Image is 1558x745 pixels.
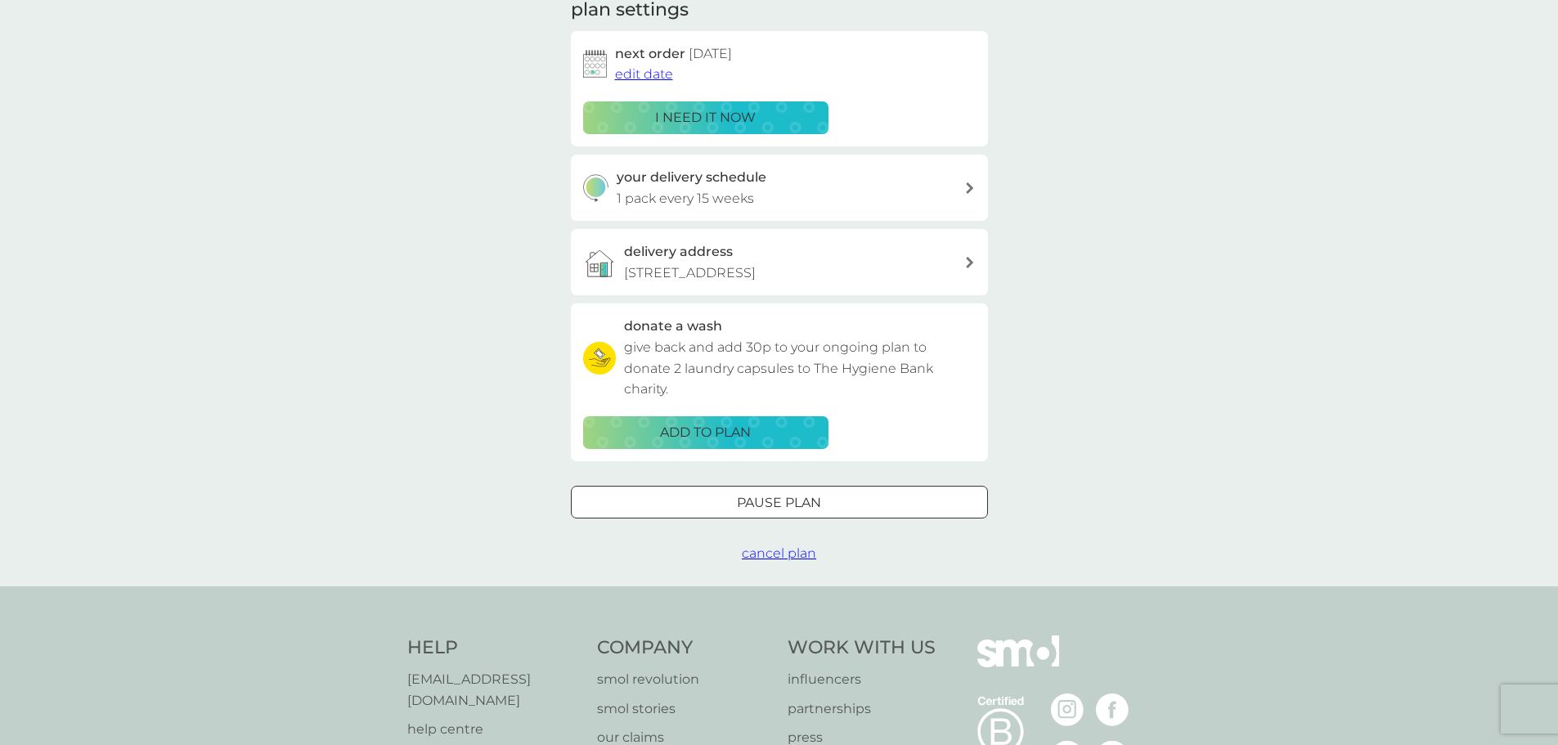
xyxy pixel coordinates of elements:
[583,416,828,449] button: ADD TO PLAN
[624,241,733,263] h3: delivery address
[1051,693,1084,726] img: visit the smol Instagram page
[788,698,936,720] a: partnerships
[597,698,771,720] a: smol stories
[583,101,828,134] button: i need it now
[624,337,976,400] p: give back and add 30p to your ongoing plan to donate 2 laundry capsules to The Hygiene Bank charity.
[1096,693,1129,726] img: visit the smol Facebook page
[407,669,581,711] a: [EMAIL_ADDRESS][DOMAIN_NAME]
[624,316,722,337] h3: donate a wash
[407,635,581,661] h4: Help
[597,669,771,690] a: smol revolution
[788,669,936,690] a: influencers
[788,635,936,661] h4: Work With Us
[689,46,732,61] span: [DATE]
[660,422,751,443] p: ADD TO PLAN
[407,719,581,740] a: help centre
[617,188,754,209] p: 1 pack every 15 weeks
[615,66,673,82] span: edit date
[655,107,756,128] p: i need it now
[977,635,1059,691] img: smol
[742,545,816,561] span: cancel plan
[617,167,766,188] h3: your delivery schedule
[615,64,673,85] button: edit date
[571,229,988,295] a: delivery address[STREET_ADDRESS]
[737,492,821,514] p: Pause plan
[571,155,988,221] button: your delivery schedule1 pack every 15 weeks
[615,43,732,65] h2: next order
[742,543,816,564] button: cancel plan
[624,263,756,284] p: [STREET_ADDRESS]
[571,486,988,518] button: Pause plan
[597,635,771,661] h4: Company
